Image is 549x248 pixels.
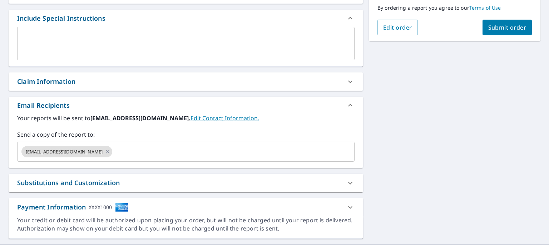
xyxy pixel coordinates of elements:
a: Terms of Use [469,4,501,11]
div: Claim Information [17,77,75,86]
div: Substitutions and Customization [9,174,363,192]
button: Submit order [483,20,532,35]
b: [EMAIL_ADDRESS][DOMAIN_NAME]. [90,114,191,122]
img: cardImage [115,202,129,212]
label: Your reports will be sent to [17,114,355,122]
div: XXXX1000 [89,202,112,212]
label: Send a copy of the report to: [17,130,355,139]
div: [EMAIL_ADDRESS][DOMAIN_NAME] [21,146,112,157]
span: Submit order [488,24,526,31]
span: [EMAIL_ADDRESS][DOMAIN_NAME] [21,148,107,155]
div: Your credit or debit card will be authorized upon placing your order, but will not be charged unt... [17,216,355,233]
div: Payment InformationXXXX1000cardImage [9,198,363,216]
div: Substitutions and Customization [17,178,120,188]
div: Include Special Instructions [9,10,363,27]
div: Payment Information [17,202,129,212]
div: Claim Information [9,72,363,91]
div: Include Special Instructions [17,14,105,23]
div: Email Recipients [9,97,363,114]
a: EditContactInfo [191,114,259,122]
span: Edit order [383,24,412,31]
p: By ordering a report you agree to our [377,5,532,11]
button: Edit order [377,20,418,35]
div: Email Recipients [17,101,70,110]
